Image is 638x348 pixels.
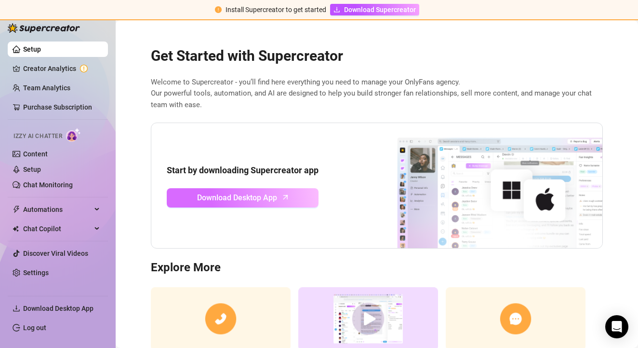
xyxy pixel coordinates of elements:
[13,132,62,141] span: Izzy AI Chatter
[23,250,88,257] a: Discover Viral Videos
[344,4,416,15] span: Download Supercreator
[333,6,340,13] span: download
[151,47,603,65] h2: Get Started with Supercreator
[23,305,93,312] span: Download Desktop App
[23,202,92,217] span: Automations
[167,165,319,175] strong: Start by downloading Supercreator app
[151,260,603,276] h3: Explore More
[605,315,628,338] div: Open Intercom Messenger
[13,225,19,232] img: Chat Copilot
[23,166,41,173] a: Setup
[23,324,46,332] a: Log out
[23,45,41,53] a: Setup
[197,192,277,204] span: Download Desktop App
[23,221,92,237] span: Chat Copilot
[13,305,20,312] span: download
[167,188,319,208] a: Download Desktop Apparrow-up
[23,269,49,277] a: Settings
[23,61,100,76] a: Creator Analytics exclamation-circle
[23,99,100,115] a: Purchase Subscription
[226,6,326,14] span: Install Supercreator to get started
[13,206,20,213] span: thunderbolt
[361,123,602,249] img: download app
[23,181,73,189] a: Chat Monitoring
[280,192,291,203] span: arrow-up
[151,77,603,111] span: Welcome to Supercreator - you’ll find here everything you need to manage your OnlyFans agency. Ou...
[66,128,81,142] img: AI Chatter
[23,84,70,92] a: Team Analytics
[23,150,48,158] a: Content
[8,23,80,33] img: logo-BBDzfeDw.svg
[215,6,222,13] span: exclamation-circle
[330,4,419,15] a: Download Supercreator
